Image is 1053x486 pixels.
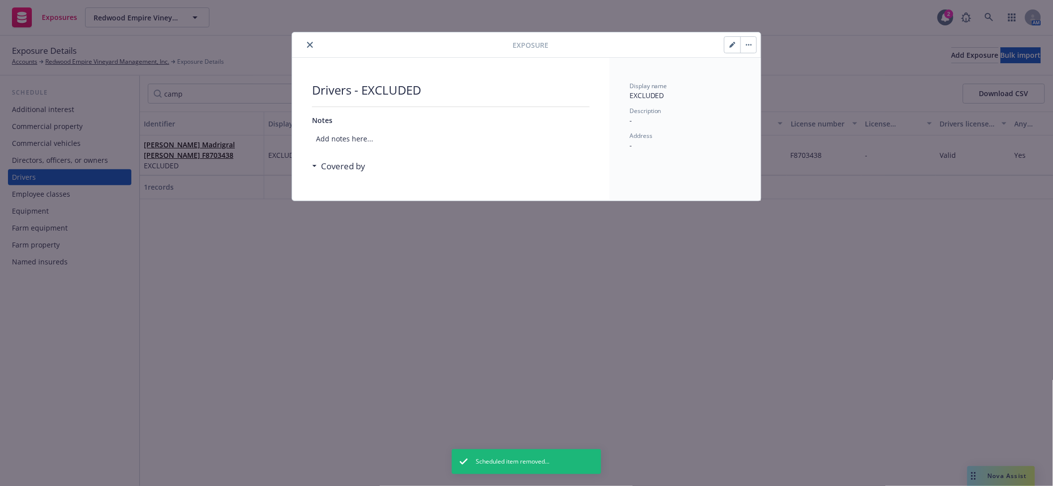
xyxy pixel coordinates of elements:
[312,129,590,148] span: Add notes here...
[321,160,365,173] h3: Covered by
[304,39,316,51] button: close
[476,457,549,466] span: Scheduled item removed...
[630,91,664,100] span: EXCLUDED
[630,107,661,115] span: Description
[312,116,332,125] span: Notes
[630,116,632,125] span: -
[630,131,652,140] span: Address
[513,40,548,50] span: Exposure
[312,82,590,99] span: Drivers - EXCLUDED
[312,160,365,173] div: Covered by
[630,82,667,90] span: Display name
[630,140,632,150] span: -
